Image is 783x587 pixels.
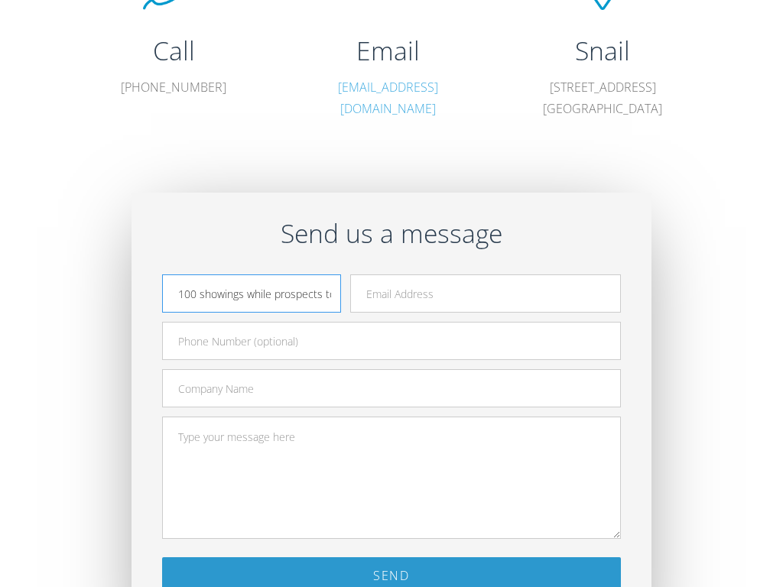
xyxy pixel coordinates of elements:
[521,76,684,121] p: [STREET_ADDRESS] [GEOGRAPHIC_DATA]
[162,322,621,360] input: Phone Number (optional)
[350,274,621,313] input: Email Address
[162,274,341,313] input: Name
[162,216,621,251] h2: Send us a message
[338,79,438,118] a: [EMAIL_ADDRESS][DOMAIN_NAME]
[93,76,255,99] p: [PHONE_NUMBER]
[162,369,621,407] input: Company Name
